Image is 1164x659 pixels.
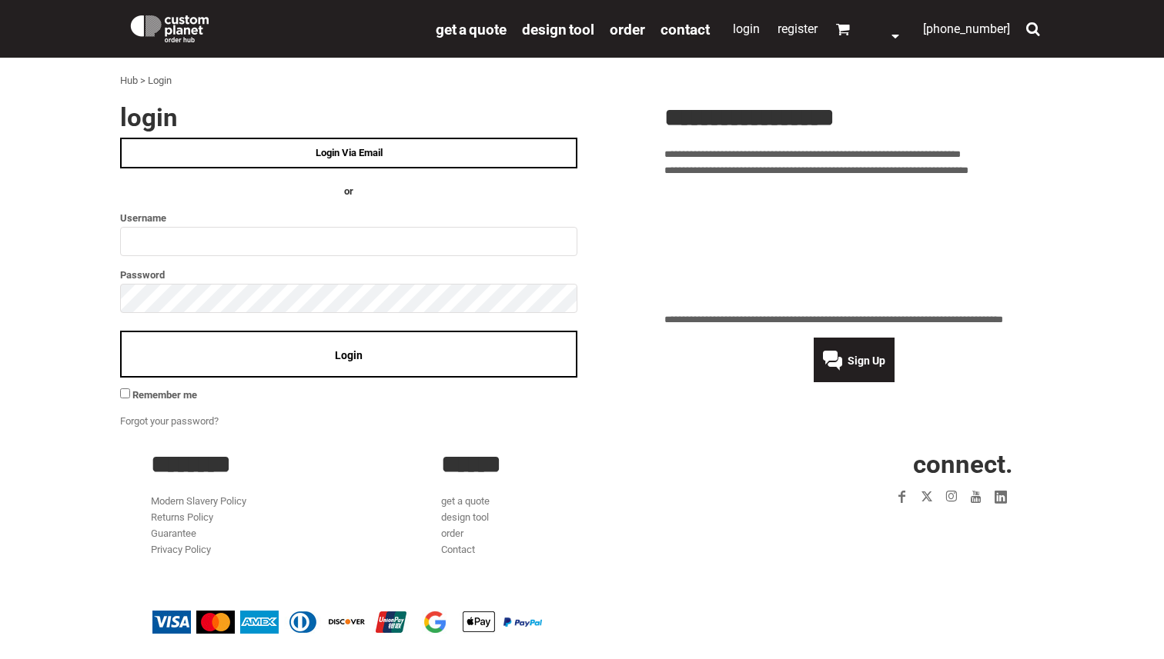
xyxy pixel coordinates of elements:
[436,21,507,38] span: get a quote
[151,544,211,555] a: Privacy Policy
[196,611,235,634] img: Mastercard
[128,12,212,42] img: Custom Planet
[120,75,138,86] a: Hub
[328,611,366,634] img: Discover
[661,21,710,38] span: Contact
[316,147,383,158] span: Login Via Email
[148,73,172,89] div: Login
[610,20,645,38] a: order
[503,617,542,627] img: PayPal
[441,511,489,523] a: design tool
[441,544,475,555] a: Contact
[120,209,577,227] label: Username
[441,495,490,507] a: get a quote
[151,511,213,523] a: Returns Policy
[120,138,577,168] a: Login Via Email
[460,611,498,634] img: Apple Pay
[132,389,197,401] span: Remember me
[151,528,196,539] a: Guarantee
[733,22,760,36] a: Login
[522,20,594,38] a: design tool
[848,354,885,367] span: Sign Up
[120,415,219,427] a: Forgot your password?
[923,22,1010,36] span: [PHONE_NUMBER]
[240,611,279,634] img: American Express
[120,388,130,398] input: Remember me
[661,20,710,38] a: Contact
[120,184,577,200] h4: OR
[120,4,428,50] a: Custom Planet
[335,349,363,361] span: Login
[664,188,1044,303] iframe: Customer reviews powered by Trustpilot
[732,451,1013,477] h2: CONNECT.
[152,611,191,634] img: Visa
[522,21,594,38] span: design tool
[416,611,454,634] img: Google Pay
[801,518,1013,537] iframe: Customer reviews powered by Trustpilot
[436,20,507,38] a: get a quote
[284,611,323,634] img: Diners Club
[151,495,246,507] a: Modern Slavery Policy
[140,73,145,89] div: >
[120,266,577,284] label: Password
[778,22,818,36] a: Register
[441,528,463,539] a: order
[120,105,577,130] h2: Login
[610,21,645,38] span: order
[372,611,410,634] img: China UnionPay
